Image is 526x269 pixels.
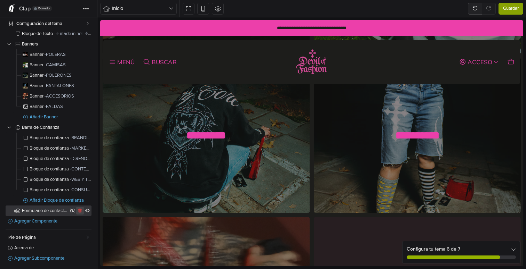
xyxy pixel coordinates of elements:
a: Agregar Subcomponente [6,253,91,263]
span: - DISEÑO Y CREATIVIDAD [70,156,120,161]
span: Inicio [112,5,169,12]
a: Bloque de confianza -CONTENIDO [21,164,91,174]
span: Banner [30,63,91,67]
a: Banner -POLERONES [21,70,91,81]
span: - BRANDING [70,135,94,141]
a: Banner -FALDAS [21,101,91,112]
span: Añadir Banner [30,115,91,119]
div: Acceso [367,39,392,45]
img: Devil of fashion [195,28,228,56]
a: Bloque de confianza -MARKETING DIGITAL [21,143,91,153]
a: Bloque de Texto -♱ made in hell ♱ made in hell ♱ made in hell ♱ [6,28,91,39]
button: Menú [7,36,36,47]
a: Acerca de [6,243,91,253]
span: Guardar [503,5,519,12]
div: Buscar [51,39,77,45]
img: 32 [23,62,28,68]
span: Bloque de confianza [30,157,91,161]
a: Banners [6,39,91,49]
button: Acceso [358,36,400,47]
span: Banner [30,94,91,99]
span: Agregar Componente [14,219,91,224]
span: Bloque de confianza [30,136,91,140]
span: Clap [19,5,31,12]
img: 32 [23,93,28,99]
div: 1 / 2 [4,5,419,11]
button: Guardar [499,3,523,15]
a: Bloque de confianza -WEB Y TECNOLOGÍA [21,174,91,185]
a: Bloque de confianza -DISEÑO Y CREATIVIDAD [21,153,91,164]
img: 32 [23,52,28,57]
span: - CONSULTORÍA Y ESTRATEGIA [70,187,132,193]
span: Bloque de confianza [30,177,91,182]
a: Barra de Confianza [6,122,91,133]
button: Convertir a copia (usado en 5 plantillas de tema) [69,207,76,215]
span: - MARKETING DIGITAL [70,145,113,151]
span: Borrador [38,7,50,10]
a: Banner -POLERAS [21,49,91,60]
div: Configura tu tema 6 de 7 [407,245,516,253]
button: Carro [406,36,416,47]
span: Bloque de confianza [30,146,91,151]
span: - PANTALONES [45,83,74,89]
a: Bloque de confianza -CONSULTORÍA Y ESTRATEGIA [21,185,91,195]
a: Pie de Página [6,232,91,243]
span: - ♱ made in hell ♱ made in hell ♱ made in hell ♱ [54,31,146,36]
img: 32 [23,73,28,78]
button: Buscar [41,36,78,47]
a: Banner -PANTALONES [21,81,91,91]
a: Añadir Bloque de confianza [13,195,91,205]
span: Banner [30,104,91,109]
span: Bloque de Texto [22,32,91,36]
span: - FALDAS [45,104,63,109]
span: Barra de Confianza [22,125,91,130]
span: - POLERONES [45,73,72,78]
span: Bloque de confianza [30,167,91,171]
a: Banner -ACCESORIOS [21,91,91,101]
a: Banner -CAMISAS [21,60,91,70]
a: Formulario de contacto -ÚNETE A LA COMUNIDAD DF [6,205,91,216]
button: Inicio [100,3,177,15]
span: Banner [30,52,91,57]
span: - WEB Y TECNOLOGÍA [70,177,113,182]
span: - POLERAS [45,52,66,57]
span: - CAMISAS [45,62,66,68]
span: Configuración del tema [16,19,86,28]
a: Añadir Banner [13,112,91,122]
span: Añadir Bloque de confianza [30,198,91,203]
span: Acerca de [14,246,91,250]
span: - ÚNETE A LA COMUNIDAD DF [67,208,128,213]
div: Menú [17,39,34,45]
a: Bloque de confianza -BRANDING [21,133,91,143]
a: Agregar Componente [6,216,91,226]
span: - ACCESORIOS [45,93,74,99]
span: Banners [22,42,91,47]
span: Formulario de contacto [22,209,69,213]
span: Banner [30,84,91,88]
span: Agregar Subcomponente [14,256,91,261]
span: - CONTENIDO [70,166,97,172]
div: Configura tu tema 6 de 7 [403,241,520,263]
span: Banner [30,73,91,78]
img: 32 [23,83,28,89]
span: Pie de Página [8,235,86,240]
span: Bloque de confianza [30,188,91,192]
